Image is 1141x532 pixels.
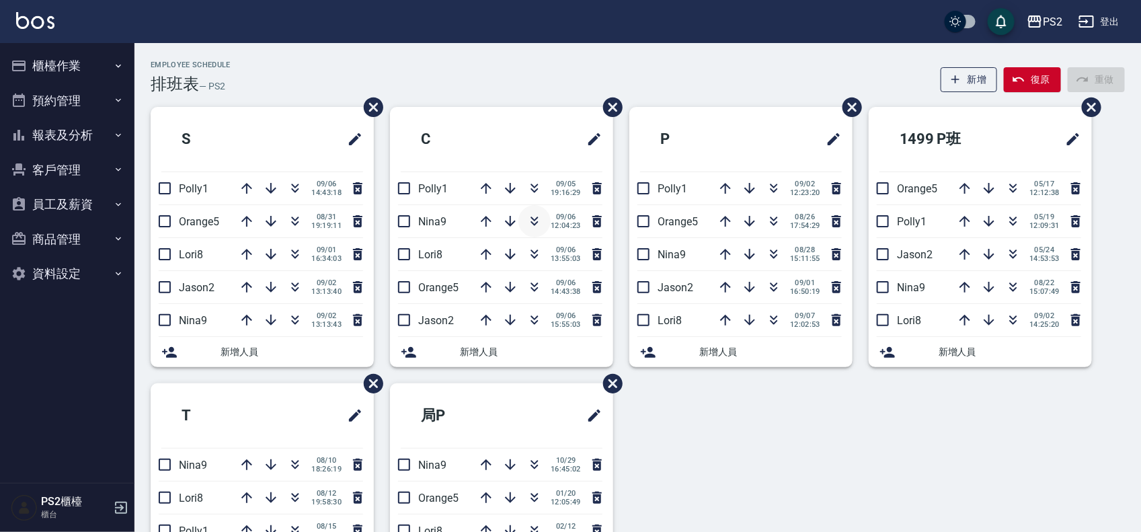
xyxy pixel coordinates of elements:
span: 09/06 [551,213,581,221]
button: 登出 [1073,9,1125,34]
span: 新增人員 [460,345,602,359]
span: 02/12 [551,522,581,531]
span: 新增人員 [939,345,1081,359]
span: 12:09:31 [1029,221,1060,230]
span: 刪除班表 [354,364,385,404]
span: 09/07 [790,311,820,320]
button: 資料設定 [5,256,129,291]
span: 刪除班表 [832,87,864,127]
span: 18:26:19 [311,465,342,473]
span: Nina9 [658,248,686,261]
span: Polly1 [418,182,448,195]
span: 08/22 [1029,278,1060,287]
span: Jason2 [658,281,693,294]
span: 14:53:53 [1029,254,1060,263]
span: Nina9 [418,215,446,228]
h2: 局P [401,391,522,440]
h2: C [401,115,514,163]
div: 新增人員 [869,337,1092,367]
span: 09/02 [311,311,342,320]
span: 08/12 [311,489,342,498]
span: 17:54:29 [790,221,820,230]
span: 修改班表的標題 [339,400,363,432]
span: Lori8 [418,248,442,261]
img: Person [11,494,38,521]
span: Lori8 [897,314,921,327]
span: 修改班表的標題 [578,123,602,155]
span: 15:07:49 [1029,287,1060,296]
span: 09/01 [311,245,342,254]
h2: Employee Schedule [151,61,231,69]
span: Orange5 [418,492,459,504]
span: Jason2 [418,314,454,327]
div: 新增人員 [629,337,853,367]
span: 01/20 [551,489,581,498]
span: Orange5 [179,215,219,228]
span: 14:43:18 [311,188,342,197]
span: Orange5 [418,281,459,294]
h3: 排班表 [151,75,199,93]
span: 16:45:02 [551,465,581,473]
p: 櫃台 [41,508,110,521]
div: 新增人員 [151,337,374,367]
span: 新增人員 [699,345,842,359]
span: 刪除班表 [593,364,625,404]
span: 13:13:40 [311,287,342,296]
button: 新增 [941,67,998,92]
span: 刪除班表 [1072,87,1103,127]
span: Lori8 [658,314,682,327]
img: Logo [16,12,54,29]
h2: P [640,115,754,163]
button: 報表及分析 [5,118,129,153]
span: 05/19 [1029,213,1060,221]
button: 客戶管理 [5,153,129,188]
button: 商品管理 [5,222,129,257]
button: PS2 [1021,8,1068,36]
h5: PS2櫃檯 [41,495,110,508]
span: 12:12:38 [1029,188,1060,197]
span: 09/02 [311,278,342,287]
span: 10/29 [551,456,581,465]
span: 08/31 [311,213,342,221]
div: 新增人員 [390,337,613,367]
span: 09/06 [551,245,581,254]
span: 刪除班表 [593,87,625,127]
span: 09/06 [311,180,342,188]
span: 14:25:20 [1029,320,1060,329]
span: Nina9 [897,281,925,294]
span: 19:19:11 [311,221,342,230]
span: 修改班表的標題 [578,400,602,432]
span: Polly1 [897,215,927,228]
span: 16:50:19 [790,287,820,296]
span: 09/02 [790,180,820,188]
span: Polly1 [658,182,687,195]
span: Jason2 [897,248,933,261]
span: 修改班表的標題 [1057,123,1081,155]
span: Nina9 [179,314,207,327]
span: 修改班表的標題 [339,123,363,155]
span: 15:11:55 [790,254,820,263]
h2: S [161,115,275,163]
span: 12:05:49 [551,498,581,506]
span: 09/05 [551,180,581,188]
button: 預約管理 [5,83,129,118]
span: 12:23:20 [790,188,820,197]
span: 09/01 [790,278,820,287]
span: 14:43:38 [551,287,581,296]
span: 新增人員 [221,345,363,359]
button: 復原 [1004,67,1061,92]
span: Jason2 [179,281,214,294]
span: 12:04:23 [551,221,581,230]
span: 08/28 [790,245,820,254]
button: save [988,8,1015,35]
button: 員工及薪資 [5,187,129,222]
span: 16:34:03 [311,254,342,263]
button: 櫃檯作業 [5,48,129,83]
span: 13:55:03 [551,254,581,263]
span: Lori8 [179,248,203,261]
span: Nina9 [179,459,207,471]
h6: — PS2 [199,79,225,93]
span: Nina9 [418,459,446,471]
span: 09/02 [1029,311,1060,320]
span: Orange5 [658,215,698,228]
